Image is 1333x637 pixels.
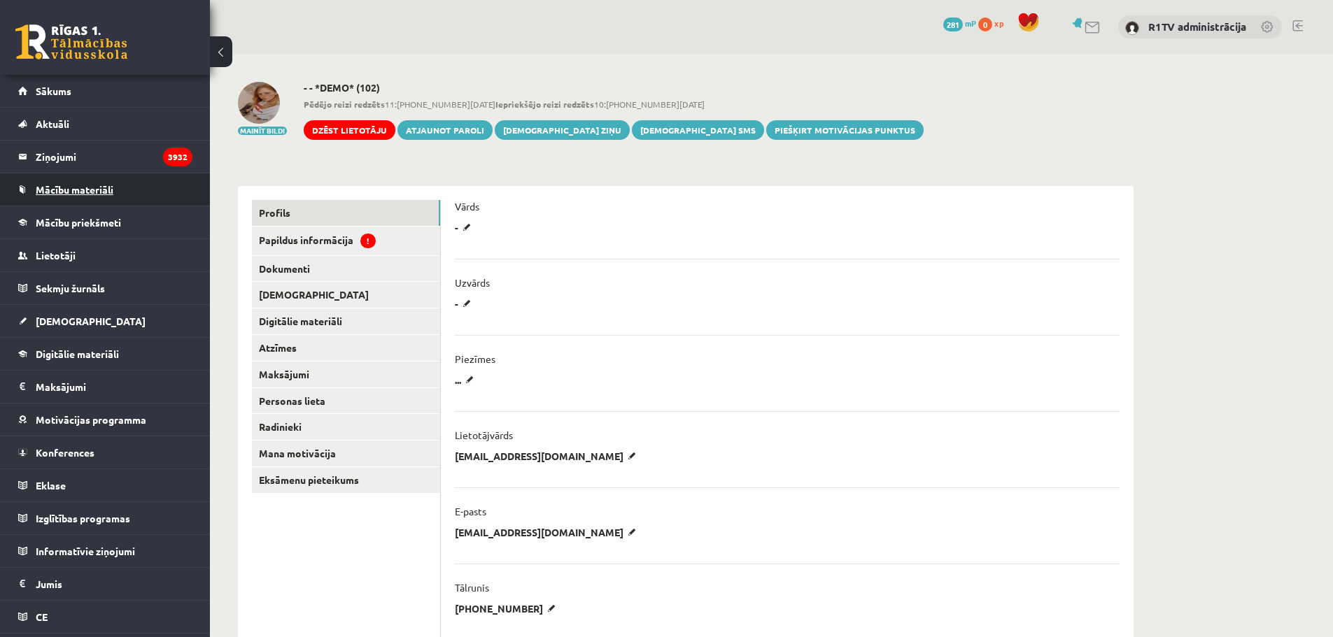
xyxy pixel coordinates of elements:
[36,85,71,97] span: Sākums
[252,227,440,255] a: Papildus informācija!
[15,24,127,59] a: Rīgas 1. Tālmācības vidusskola
[18,272,192,304] a: Sekmju žurnāls
[18,338,192,370] a: Digitālie materiāli
[965,17,976,29] span: mP
[1148,20,1246,34] a: R1TV administrācija
[252,414,440,440] a: Radinieki
[455,526,641,538] p: [EMAIL_ADDRESS][DOMAIN_NAME]
[978,17,1010,29] a: 0 xp
[304,98,924,110] span: 11:[PHONE_NUMBER][DATE] 10:[PHONE_NUMBER][DATE]
[36,315,146,327] span: [DEMOGRAPHIC_DATA]
[252,308,440,334] a: Digitālie materiāli
[252,282,440,308] a: [DEMOGRAPHIC_DATA]
[455,373,479,386] p: ...
[18,371,192,403] a: Maksājumi
[304,82,924,94] h2: - - *DEMO* (102)
[36,249,76,262] span: Lietotāji
[18,535,192,567] a: Informatīvie ziņojumi
[252,335,440,361] a: Atzīmes
[455,297,476,310] p: -
[455,429,513,441] p: Lietotājvārds
[18,75,192,107] a: Sākums
[495,120,630,140] a: [DEMOGRAPHIC_DATA] ziņu
[252,388,440,414] a: Personas lieta
[36,578,62,590] span: Jumis
[18,173,192,206] a: Mācību materiāli
[252,467,440,493] a: Eksāmenu pieteikums
[36,348,119,360] span: Digitālie materiāli
[455,581,489,594] p: Tālrunis
[18,601,192,633] a: CE
[632,120,764,140] a: [DEMOGRAPHIC_DATA] SMS
[36,610,48,623] span: CE
[36,183,113,196] span: Mācību materiāli
[304,120,395,140] a: Dzēst lietotāju
[238,127,287,135] button: Mainīt bildi
[18,403,192,436] a: Motivācijas programma
[36,479,66,492] span: Eklase
[455,276,490,289] p: Uzvārds
[18,206,192,238] a: Mācību priekšmeti
[36,371,192,403] legend: Maksājumi
[163,148,192,166] i: 3932
[36,413,146,426] span: Motivācijas programma
[36,512,130,524] span: Izglītības programas
[1125,21,1139,35] img: R1TV administrācija
[252,200,440,226] a: Profils
[943,17,976,29] a: 281 mP
[18,141,192,173] a: Ziņojumi3932
[238,82,280,124] img: - -
[252,256,440,282] a: Dokumenti
[495,99,594,110] b: Iepriekšējo reizi redzēts
[455,602,560,615] p: [PHONE_NUMBER]
[18,436,192,468] a: Konferences
[455,450,641,462] p: [EMAIL_ADDRESS][DOMAIN_NAME]
[943,17,963,31] span: 281
[36,446,94,459] span: Konferences
[18,108,192,140] a: Aktuāli
[360,234,376,248] span: !
[36,545,135,557] span: Informatīvie ziņojumi
[455,200,479,213] p: Vārds
[36,117,69,130] span: Aktuāli
[994,17,1003,29] span: xp
[252,362,440,387] a: Maksājumi
[18,568,192,600] a: Jumis
[455,505,486,517] p: E-pasts
[36,216,121,229] span: Mācību priekšmeti
[18,502,192,534] a: Izglītības programas
[397,120,493,140] a: Atjaunot paroli
[455,221,476,234] p: -
[18,305,192,337] a: [DEMOGRAPHIC_DATA]
[252,441,440,466] a: Mana motivācija
[766,120,924,140] a: Piešķirt motivācijas punktus
[978,17,992,31] span: 0
[36,141,192,173] legend: Ziņojumi
[18,239,192,271] a: Lietotāji
[18,469,192,501] a: Eklase
[455,352,495,365] p: Piezīmes
[304,99,385,110] b: Pēdējo reizi redzēts
[36,282,105,294] span: Sekmju žurnāls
